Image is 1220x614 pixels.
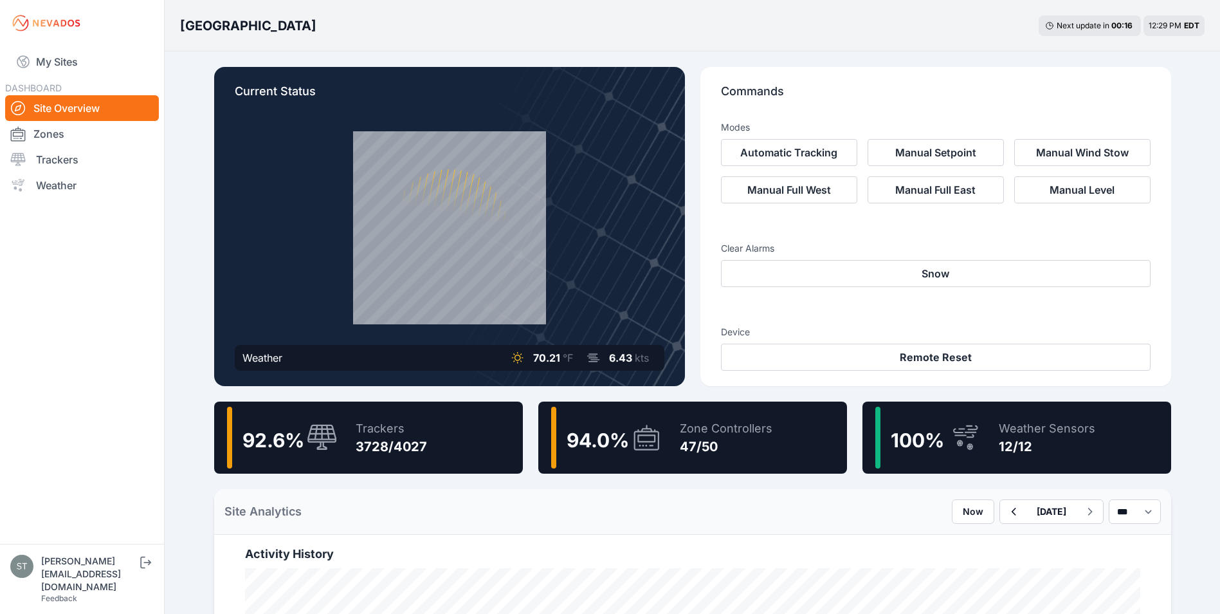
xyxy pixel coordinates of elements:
[952,499,994,524] button: Now
[1184,21,1199,30] span: EDT
[1026,500,1077,523] button: [DATE]
[5,172,159,198] a: Weather
[1057,21,1109,30] span: Next update in
[235,82,664,111] p: Current Status
[242,350,282,366] div: Weather
[721,82,1151,111] p: Commands
[721,121,750,134] h3: Modes
[5,121,159,147] a: Zones
[721,344,1151,371] button: Remote Reset
[1149,21,1181,30] span: 12:29 PM
[180,9,316,42] nav: Breadcrumb
[868,139,1004,166] button: Manual Setpoint
[680,438,772,456] div: 47/50
[41,555,138,593] div: [PERSON_NAME][EMAIL_ADDRESS][DOMAIN_NAME]
[563,351,573,364] span: °F
[721,326,1151,339] h3: Device
[245,545,1140,563] h2: Activity History
[10,555,33,578] img: steve@nevados.solar
[10,13,82,33] img: Nevados
[862,402,1171,474] a: 100%Weather Sensors12/12
[680,420,772,438] div: Zone Controllers
[242,429,304,452] span: 92.6 %
[538,402,847,474] a: 94.0%Zone Controllers47/50
[721,260,1151,287] button: Snow
[999,438,1095,456] div: 12/12
[868,176,1004,203] button: Manual Full East
[635,351,649,364] span: kts
[1014,139,1151,166] button: Manual Wind Stow
[41,593,77,603] a: Feedback
[567,429,629,452] span: 94.0 %
[1014,176,1151,203] button: Manual Level
[721,242,1151,255] h3: Clear Alarms
[999,420,1095,438] div: Weather Sensors
[5,82,62,93] span: DASHBOARD
[5,46,159,77] a: My Sites
[721,139,857,166] button: Automatic Tracking
[721,176,857,203] button: Manual Full West
[609,351,632,364] span: 6.43
[224,503,302,521] h2: Site Analytics
[5,147,159,172] a: Trackers
[1111,21,1134,31] div: 00 : 16
[214,402,523,474] a: 92.6%Trackers3728/4027
[180,17,316,35] h3: [GEOGRAPHIC_DATA]
[356,420,427,438] div: Trackers
[356,438,427,456] div: 3728/4027
[5,95,159,121] a: Site Overview
[533,351,560,364] span: 70.21
[891,429,944,452] span: 100 %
